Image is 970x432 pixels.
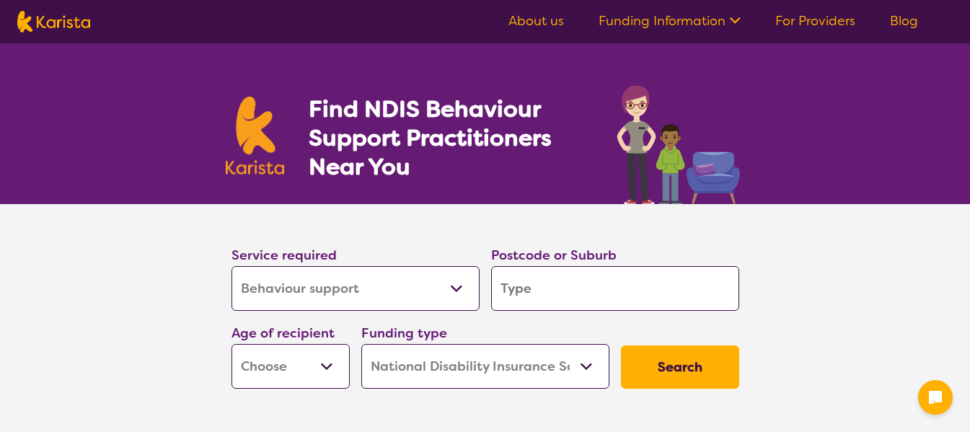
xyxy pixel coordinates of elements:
a: For Providers [775,12,855,30]
button: Search [621,345,739,389]
img: behaviour-support [613,78,745,204]
a: About us [508,12,564,30]
img: Karista logo [17,11,90,32]
label: Service required [232,247,337,264]
img: Karista logo [226,97,285,175]
h1: Find NDIS Behaviour Support Practitioners Near You [309,94,588,181]
label: Funding type [361,325,447,342]
a: Blog [890,12,918,30]
label: Age of recipient [232,325,335,342]
a: Funding Information [599,12,741,30]
input: Type [491,266,739,311]
label: Postcode or Suburb [491,247,617,264]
